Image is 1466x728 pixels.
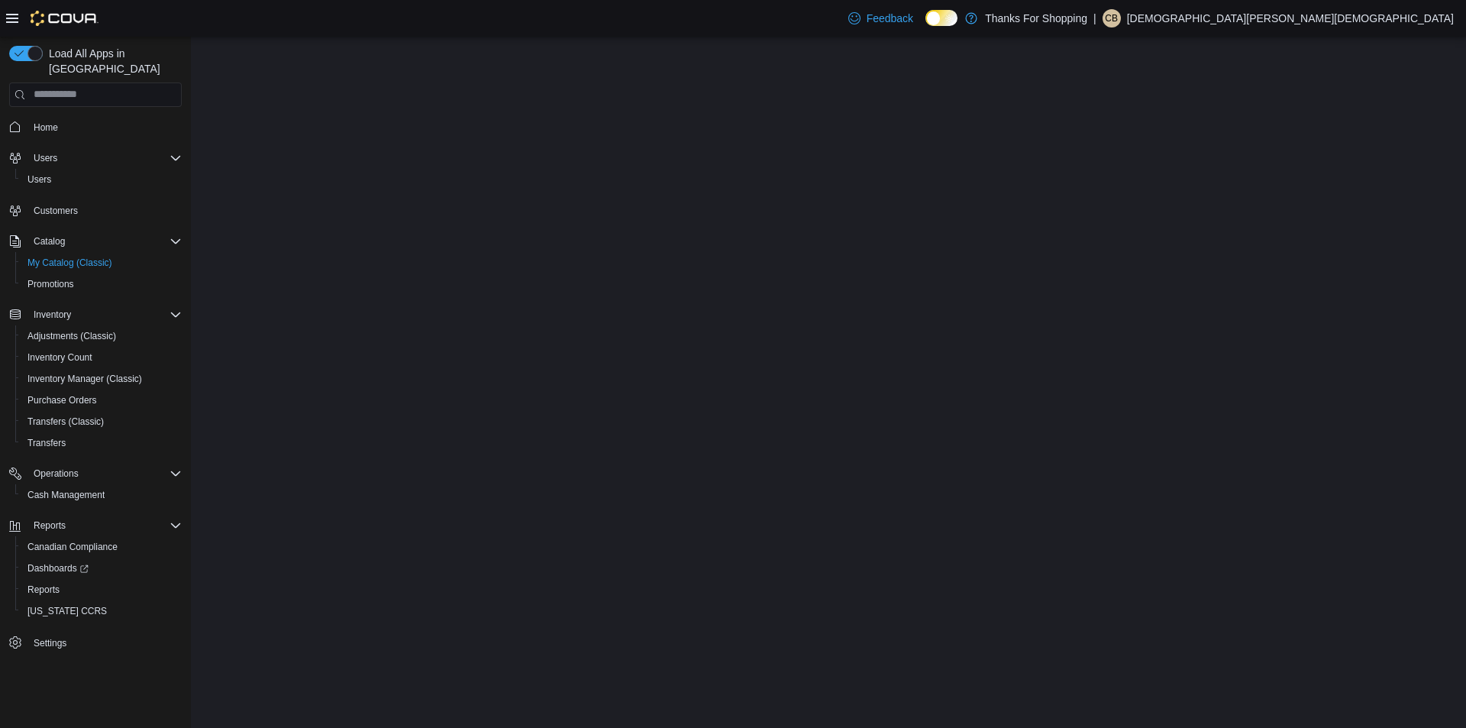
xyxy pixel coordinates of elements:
[27,232,71,251] button: Catalog
[15,536,188,558] button: Canadian Compliance
[15,273,188,295] button: Promotions
[15,432,188,454] button: Transfers
[27,202,84,220] a: Customers
[27,464,85,483] button: Operations
[21,602,113,620] a: [US_STATE] CCRS
[21,602,182,620] span: Washington CCRS
[34,152,57,164] span: Users
[3,463,188,484] button: Operations
[21,413,110,431] a: Transfers (Classic)
[27,330,116,342] span: Adjustments (Classic)
[21,413,182,431] span: Transfers (Classic)
[21,559,95,578] a: Dashboards
[27,257,112,269] span: My Catalog (Classic)
[3,147,188,169] button: Users
[15,411,188,432] button: Transfers (Classic)
[21,581,66,599] a: Reports
[27,437,66,449] span: Transfers
[3,231,188,252] button: Catalog
[43,46,182,76] span: Load All Apps in [GEOGRAPHIC_DATA]
[15,169,188,190] button: Users
[21,559,182,578] span: Dashboards
[34,637,66,649] span: Settings
[27,464,182,483] span: Operations
[15,484,188,506] button: Cash Management
[1127,9,1454,28] p: [DEMOGRAPHIC_DATA][PERSON_NAME][DEMOGRAPHIC_DATA]
[34,235,65,248] span: Catalog
[27,173,51,186] span: Users
[15,325,188,347] button: Adjustments (Classic)
[1103,9,1121,28] div: Christian Bishop
[15,579,188,600] button: Reports
[842,3,919,34] a: Feedback
[21,486,182,504] span: Cash Management
[9,110,182,694] nav: Complex example
[31,11,98,26] img: Cova
[21,538,182,556] span: Canadian Compliance
[15,600,188,622] button: [US_STATE] CCRS
[21,170,57,189] a: Users
[21,170,182,189] span: Users
[21,434,72,452] a: Transfers
[34,205,78,217] span: Customers
[27,634,73,652] a: Settings
[27,278,74,290] span: Promotions
[27,562,89,574] span: Dashboards
[3,515,188,536] button: Reports
[21,327,122,345] a: Adjustments (Classic)
[27,516,72,535] button: Reports
[21,486,111,504] a: Cash Management
[21,327,182,345] span: Adjustments (Classic)
[1093,9,1096,28] p: |
[925,26,926,27] span: Dark Mode
[27,306,77,324] button: Inventory
[27,118,64,137] a: Home
[27,605,107,617] span: [US_STATE] CCRS
[21,391,182,409] span: Purchase Orders
[34,468,79,480] span: Operations
[21,348,182,367] span: Inventory Count
[34,519,66,532] span: Reports
[21,434,182,452] span: Transfers
[21,370,148,388] a: Inventory Manager (Classic)
[27,351,92,364] span: Inventory Count
[3,304,188,325] button: Inventory
[3,199,188,222] button: Customers
[27,149,63,167] button: Users
[15,368,188,390] button: Inventory Manager (Classic)
[27,584,60,596] span: Reports
[21,254,182,272] span: My Catalog (Classic)
[27,516,182,535] span: Reports
[27,118,182,137] span: Home
[27,541,118,553] span: Canadian Compliance
[27,416,104,428] span: Transfers (Classic)
[21,254,118,272] a: My Catalog (Classic)
[21,348,98,367] a: Inventory Count
[1105,9,1118,28] span: CB
[21,275,80,293] a: Promotions
[27,633,182,652] span: Settings
[15,390,188,411] button: Purchase Orders
[34,121,58,134] span: Home
[34,309,71,321] span: Inventory
[21,370,182,388] span: Inventory Manager (Classic)
[27,373,142,385] span: Inventory Manager (Classic)
[21,581,182,599] span: Reports
[985,9,1087,28] p: Thanks For Shopping
[3,631,188,653] button: Settings
[925,10,957,26] input: Dark Mode
[27,489,105,501] span: Cash Management
[15,558,188,579] a: Dashboards
[27,201,182,220] span: Customers
[27,232,182,251] span: Catalog
[15,347,188,368] button: Inventory Count
[21,538,124,556] a: Canadian Compliance
[27,149,182,167] span: Users
[867,11,913,26] span: Feedback
[15,252,188,273] button: My Catalog (Classic)
[27,394,97,406] span: Purchase Orders
[27,306,182,324] span: Inventory
[21,275,182,293] span: Promotions
[3,116,188,138] button: Home
[21,391,103,409] a: Purchase Orders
